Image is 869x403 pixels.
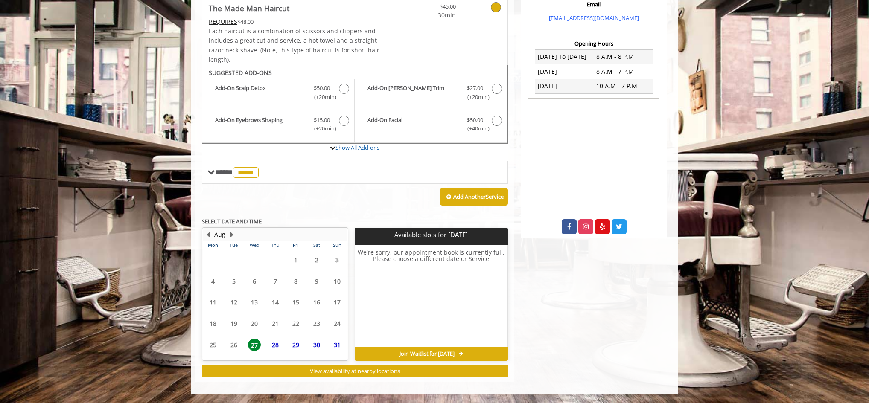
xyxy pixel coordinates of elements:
[594,79,653,93] td: 10 A.M - 7 P.M
[215,84,305,101] b: Add-On Scalp Detox
[209,69,272,77] b: SUGGESTED ADD-ONS
[306,334,327,355] td: Select day30
[549,14,639,22] a: [EMAIL_ADDRESS][DOMAIN_NAME]
[207,116,350,136] label: Add-On Eyebrows Shaping
[367,84,458,101] b: Add-On [PERSON_NAME] Trim
[462,124,487,133] span: (+40min )
[355,249,507,344] h6: We're sorry, our appointment book is currently full. Please choose a different date or Service
[248,339,261,351] span: 27
[535,64,594,79] td: [DATE]
[310,367,400,375] span: View availability at nearby locations
[314,84,330,93] span: $50.00
[335,144,379,151] a: Show All Add-ons
[228,230,235,239] button: Next Month
[244,334,265,355] td: Select day27
[309,93,335,101] span: (+20min )
[358,231,504,238] p: Available slots for [DATE]
[531,1,657,7] h3: Email
[209,17,380,26] div: $48.00
[289,339,302,351] span: 29
[400,351,455,357] span: Join Waitlist for [DATE]
[467,84,483,93] span: $27.00
[204,230,211,239] button: Previous Month
[265,334,285,355] td: Select day28
[202,217,262,225] b: SELECT DATE AND TIME
[535,79,594,93] td: [DATE]
[209,17,237,26] span: This service needs some Advance to be paid before we block your appointment
[359,84,503,104] label: Add-On Beard Trim
[327,241,348,249] th: Sun
[453,193,504,200] b: Add Another Service
[209,27,379,64] span: Each haircut is a combination of scissors and clippers and includes a great cut and service, a ho...
[202,365,508,377] button: View availability at nearby locations
[244,241,265,249] th: Wed
[528,41,659,46] h3: Opening Hours
[207,84,350,104] label: Add-On Scalp Detox
[367,116,458,133] b: Add-On Facial
[310,339,323,351] span: 30
[203,241,223,249] th: Mon
[331,339,344,351] span: 31
[202,65,508,144] div: The Made Man Haircut Add-onS
[286,334,306,355] td: Select day29
[265,241,285,249] th: Thu
[209,2,289,14] b: The Made Man Haircut
[440,188,508,206] button: Add AnotherService
[306,241,327,249] th: Sat
[594,64,653,79] td: 8 A.M - 7 P.M
[309,124,335,133] span: (+20min )
[535,49,594,64] td: [DATE] To [DATE]
[327,334,348,355] td: Select day31
[223,241,244,249] th: Tue
[359,116,503,136] label: Add-On Facial
[269,339,282,351] span: 28
[405,11,456,20] span: 30min
[286,241,306,249] th: Fri
[594,49,653,64] td: 8 A.M - 8 P.M
[215,116,305,133] b: Add-On Eyebrows Shaping
[314,116,330,125] span: $15.00
[214,230,225,239] button: Aug
[467,116,483,125] span: $50.00
[462,93,487,101] span: (+20min )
